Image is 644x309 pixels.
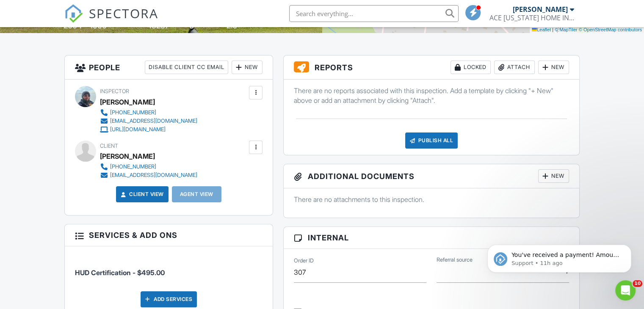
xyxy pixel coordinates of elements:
div: New [538,61,569,74]
a: Client View [119,190,164,199]
div: [EMAIL_ADDRESS][DOMAIN_NAME] [110,118,197,124]
div: 3 [189,21,194,30]
a: [URL][DOMAIN_NAME] [100,125,197,134]
div: [PHONE_NUMBER] [110,163,156,170]
span: HUD Certification - $495.00 [75,268,165,277]
a: [PHONE_NUMBER] [100,108,197,117]
li: Service: HUD Certification [75,253,263,284]
iframe: Intercom notifications message [475,227,644,286]
a: © MapTiler [555,27,578,32]
div: Attach [494,61,535,74]
div: 43287 [147,21,169,30]
span: SPECTORA [89,4,158,22]
h3: Internal [284,227,579,249]
div: [PERSON_NAME] [100,96,155,108]
div: New [538,169,569,183]
p: There are no reports associated with this inspection. Add a template by clicking "+ New" above or... [294,86,569,105]
input: Search everything... [289,5,459,22]
label: Order ID [294,257,314,264]
a: [PHONE_NUMBER] [100,163,197,171]
h3: People [65,55,273,80]
div: [PHONE_NUMBER] [110,109,156,116]
div: 2.0 [227,21,237,30]
div: Disable Client CC Email [145,61,228,74]
a: [EMAIL_ADDRESS][DOMAIN_NAME] [100,117,197,125]
div: ACE FLORIDA HOME INSPECTIONS LLC [489,14,574,22]
iframe: Intercom live chat [615,280,636,301]
span: bedrooms [195,23,218,30]
span: sq.ft. [171,23,181,30]
div: [URL][DOMAIN_NAME] [110,126,166,133]
label: Referral source [437,256,473,264]
img: The Best Home Inspection Software - Spectora [64,4,83,23]
div: 2004 [64,21,82,30]
div: Publish All [405,132,458,149]
div: [PERSON_NAME] [100,150,155,163]
div: Locked [451,61,491,74]
div: [PERSON_NAME] [513,5,568,14]
span: Inspector [100,88,129,94]
span: Built [53,23,62,30]
a: [EMAIL_ADDRESS][DOMAIN_NAME] [100,171,197,179]
span: Client [100,143,118,149]
h3: Services & Add ons [65,224,273,246]
span: bathrooms [238,23,263,30]
div: New [232,61,263,74]
a: Leaflet [532,27,551,32]
a: © OpenStreetMap contributors [579,27,642,32]
div: Add Services [141,291,197,307]
div: [EMAIL_ADDRESS][DOMAIN_NAME] [110,172,197,179]
span: | [552,27,553,32]
span: 10 [633,280,642,287]
h3: Additional Documents [284,164,579,188]
h3: Reports [284,55,579,80]
p: There are no attachments to this inspection. [294,195,569,204]
a: SPECTORA [64,11,158,29]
